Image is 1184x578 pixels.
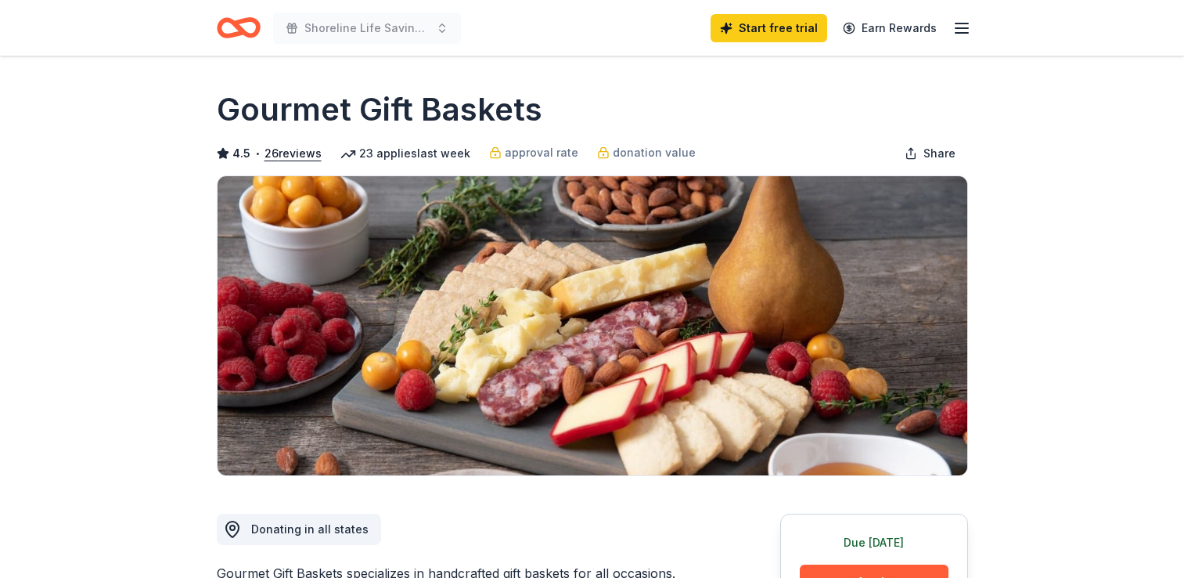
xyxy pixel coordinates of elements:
[273,13,461,44] button: Shoreline Life Saving Cruise
[218,176,967,475] img: Image for Gourmet Gift Baskets
[489,143,578,162] a: approval rate
[340,144,470,163] div: 23 applies last week
[251,522,369,536] span: Donating in all states
[597,143,696,162] a: donation value
[232,144,250,163] span: 4.5
[304,19,430,38] span: Shoreline Life Saving Cruise
[217,88,542,132] h1: Gourmet Gift Baskets
[892,138,968,169] button: Share
[711,14,827,42] a: Start free trial
[923,144,955,163] span: Share
[833,14,946,42] a: Earn Rewards
[265,144,322,163] button: 26reviews
[217,9,261,46] a: Home
[505,143,578,162] span: approval rate
[613,143,696,162] span: donation value
[800,533,948,552] div: Due [DATE]
[254,147,260,160] span: •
